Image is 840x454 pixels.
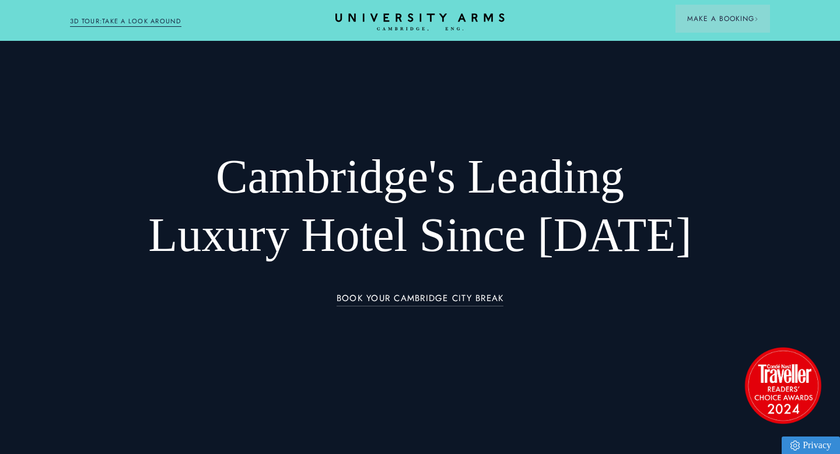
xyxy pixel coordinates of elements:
a: BOOK YOUR CAMBRIDGE CITY BREAK [337,294,504,307]
a: 3D TOUR:TAKE A LOOK AROUND [70,16,181,27]
button: Make a BookingArrow icon [675,5,770,33]
span: Make a Booking [687,13,758,24]
img: image-2524eff8f0c5d55edbf694693304c4387916dea5-1501x1501-png [739,341,827,429]
a: Privacy [782,436,840,454]
img: Privacy [790,441,800,450]
img: Arrow icon [754,17,758,21]
a: Home [335,13,505,32]
h1: Cambridge's Leading Luxury Hotel Since [DATE] [140,148,700,264]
